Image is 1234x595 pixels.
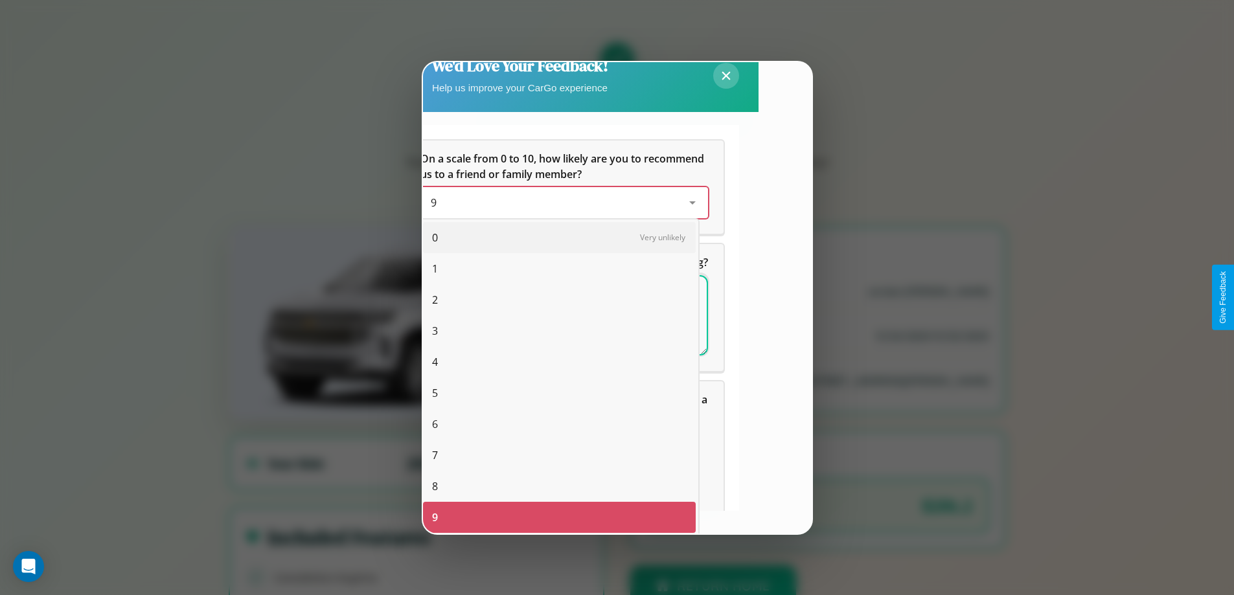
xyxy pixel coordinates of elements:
[423,346,696,377] div: 4
[432,385,438,401] span: 5
[423,315,696,346] div: 3
[432,55,608,76] h2: We'd Love Your Feedback!
[432,323,438,339] span: 3
[432,478,438,494] span: 8
[432,510,438,525] span: 9
[423,533,696,564] div: 10
[420,392,710,422] span: Which of the following features do you value the most in a vehicle?
[432,79,608,96] p: Help us improve your CarGo experience
[431,196,437,210] span: 9
[420,151,708,182] h5: On a scale from 0 to 10, how likely are you to recommend us to a friend or family member?
[432,416,438,432] span: 6
[423,440,696,471] div: 7
[423,222,696,253] div: 0
[432,447,438,463] span: 7
[420,255,708,269] span: What can we do to make your experience more satisfying?
[1218,271,1228,324] div: Give Feedback
[13,551,44,582] div: Open Intercom Messenger
[423,502,696,533] div: 9
[432,261,438,276] span: 1
[420,187,708,218] div: On a scale from 0 to 10, how likely are you to recommend us to a friend or family member?
[423,471,696,502] div: 8
[423,409,696,440] div: 6
[423,377,696,409] div: 5
[432,354,438,370] span: 4
[423,253,696,284] div: 1
[423,284,696,315] div: 2
[420,152,707,181] span: On a scale from 0 to 10, how likely are you to recommend us to a friend or family member?
[640,232,685,243] span: Very unlikely
[432,292,438,308] span: 2
[432,230,438,245] span: 0
[405,140,724,234] div: On a scale from 0 to 10, how likely are you to recommend us to a friend or family member?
